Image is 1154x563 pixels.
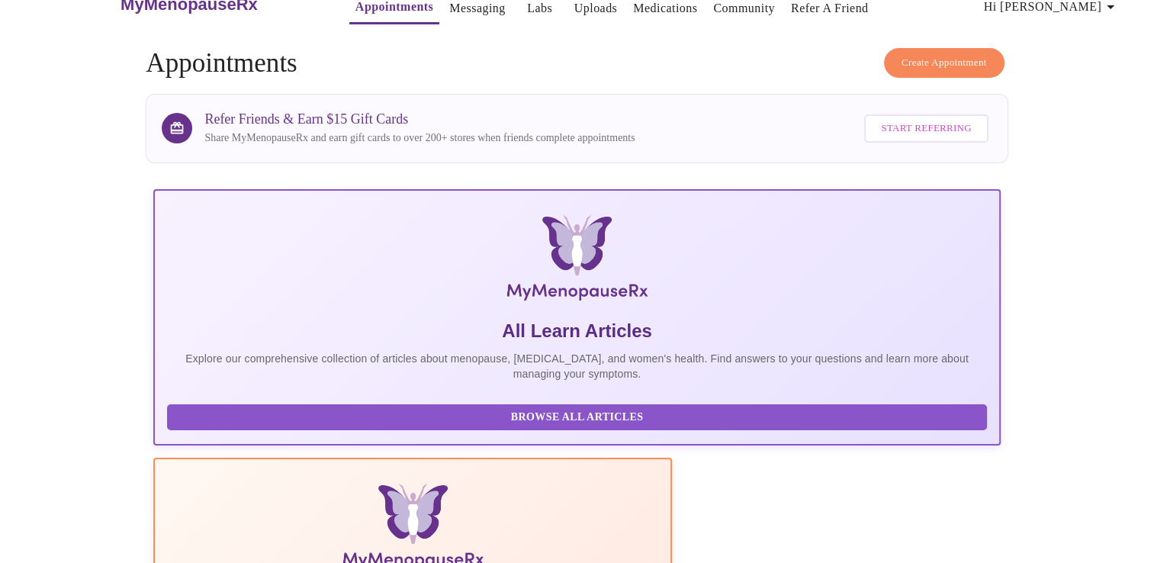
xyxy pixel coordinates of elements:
span: Create Appointment [902,54,987,72]
button: Browse All Articles [167,404,986,431]
a: Start Referring [860,107,992,150]
span: Start Referring [881,120,971,137]
h5: All Learn Articles [167,319,986,343]
button: Create Appointment [884,48,1005,78]
span: Browse All Articles [182,408,971,427]
button: Start Referring [864,114,988,143]
h3: Refer Friends & Earn $15 Gift Cards [204,111,635,127]
p: Explore our comprehensive collection of articles about menopause, [MEDICAL_DATA], and women's hea... [167,351,986,381]
img: MyMenopauseRx Logo [294,215,860,307]
p: Share MyMenopauseRx and earn gift cards to over 200+ stores when friends complete appointments [204,130,635,146]
h4: Appointments [146,48,1008,79]
a: Browse All Articles [167,410,990,423]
